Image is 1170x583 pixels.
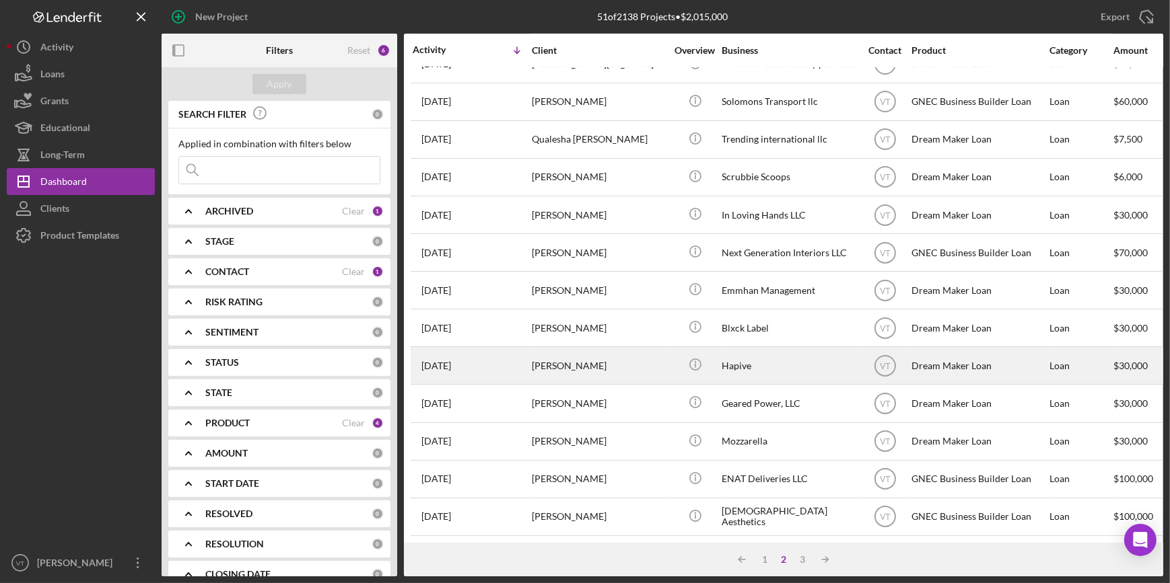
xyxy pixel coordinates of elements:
div: [PERSON_NAME] [532,385,666,421]
div: 1 [372,266,384,278]
text: VT [880,437,891,446]
b: CLOSING DATE [205,569,271,580]
div: Product [911,45,1046,56]
time: 2025-06-30 23:30 [421,398,451,409]
div: Emmhan Management [722,272,856,308]
div: Loans [40,61,65,91]
div: Activity [40,34,73,64]
text: VT [880,323,891,333]
div: Contact [860,45,910,56]
div: Client [532,45,666,56]
div: Educational [40,114,90,145]
div: GNEC Business Builder Loan [911,461,1046,497]
div: 0 [372,326,384,338]
div: 1 [372,205,384,217]
div: [DEMOGRAPHIC_DATA] Aesthetics [722,499,856,535]
div: 0 [372,356,384,368]
div: [PERSON_NAME] [532,272,666,308]
b: STATE [205,387,232,398]
div: [PERSON_NAME] [532,197,666,233]
div: 0 [372,477,384,490]
a: Activity [7,34,155,61]
div: GNEC Business Builder Loan [911,499,1046,535]
b: CONTACT [205,266,249,277]
div: Loan [1049,272,1112,308]
text: VT [880,362,891,371]
div: 2 [774,554,793,565]
text: VT [880,475,891,484]
div: GNEC Business Builder Loan [911,235,1046,270]
text: VT [880,399,891,409]
div: 0 [372,296,384,308]
div: $100,000 [1113,461,1164,497]
div: Loan [1049,122,1112,157]
time: 2025-07-10 07:36 [421,323,451,334]
b: START DATE [205,478,259,489]
div: 0 [372,508,384,520]
div: Clear [342,206,365,217]
time: 2025-07-02 15:28 [421,360,451,371]
div: Dashboard [40,168,87,198]
div: $60,000 [1113,84,1164,120]
div: [PERSON_NAME] [532,84,666,120]
div: $6,000 [1113,159,1164,195]
div: Dream Maker Loan [911,385,1046,421]
div: GNEC Business Builder Loan [911,84,1046,120]
button: Apply [252,74,306,94]
div: Product Templates [40,222,119,252]
time: 2025-07-14 13:15 [421,134,451,145]
text: VT [880,135,891,145]
b: Filters [266,45,293,56]
div: Blxck Label [722,310,856,346]
div: Loan [1049,235,1112,270]
div: Qualesha [PERSON_NAME] [532,122,666,157]
div: 0 [372,538,384,550]
div: Business [722,45,856,56]
b: RESOLUTION [205,539,264,549]
div: Open Intercom Messenger [1124,524,1157,556]
a: Loans [7,61,155,87]
b: SENTIMENT [205,327,259,338]
div: $30,000 [1113,272,1164,308]
text: VT [880,512,891,522]
div: $30,000 [1113,310,1164,346]
div: 0 [372,447,384,459]
div: Hapive [722,348,856,383]
text: VT [880,286,891,295]
text: VT [880,60,891,69]
div: [PERSON_NAME] [34,549,121,580]
button: Export [1087,3,1163,30]
div: [PERSON_NAME] [532,235,666,270]
time: 2025-07-10 13:33 [421,285,451,296]
div: [PERSON_NAME] [532,424,666,459]
b: STATUS [205,357,239,368]
button: Educational [7,114,155,141]
time: 2025-07-13 19:15 [421,210,451,221]
div: Dream Maker Loan [911,197,1046,233]
div: 0 [372,235,384,247]
div: 6 [377,44,390,57]
div: Loan [1049,310,1112,346]
text: VT [16,559,24,567]
b: RISK RATING [205,297,263,307]
div: 1 [755,554,774,565]
div: Loan [1049,84,1112,120]
time: 2024-12-17 16:30 [421,511,451,522]
time: 2025-06-19 01:12 [421,436,451,446]
div: 4 [372,417,384,429]
div: Activity [413,44,472,55]
div: Long-Term [40,141,85,171]
div: ENAT Deliveries LLC [722,461,856,497]
b: PRODUCT [205,418,250,428]
div: Applied in combination with filters below [178,139,380,149]
div: Loan [1049,499,1112,535]
button: Long-Term [7,141,155,168]
time: 2025-07-14 02:11 [421,171,451,182]
div: Trending international llc [722,122,856,157]
div: Dream Maker Loan [911,424,1046,459]
div: 0 [372,568,384,580]
a: Product Templates [7,222,155,249]
div: Clients [40,195,69,225]
div: $30,000 [1113,197,1164,233]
